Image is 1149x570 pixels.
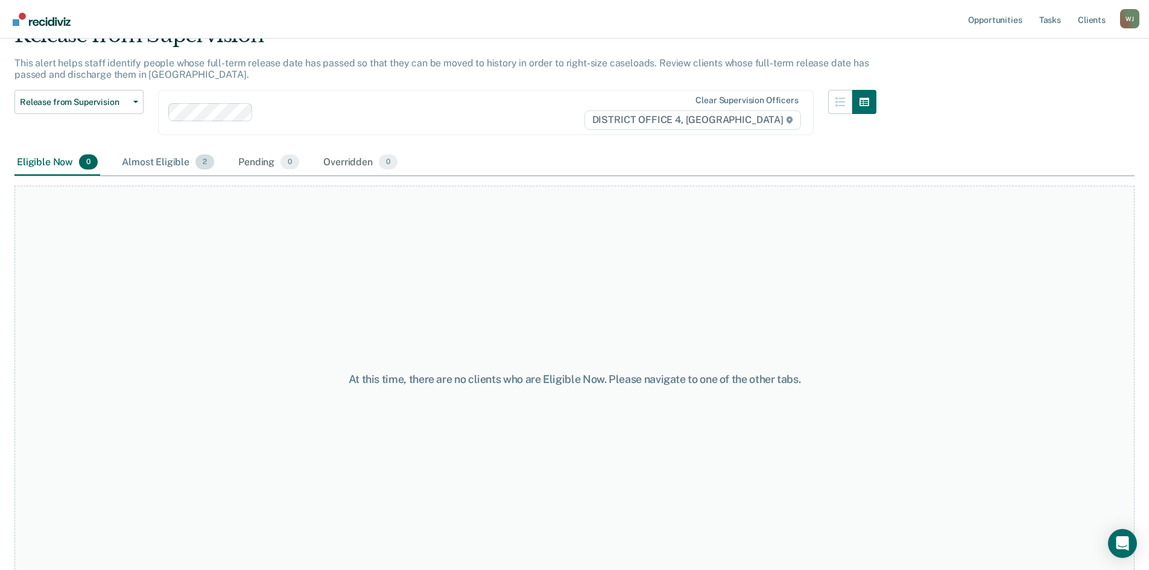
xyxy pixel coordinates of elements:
[1120,9,1139,28] button: Profile dropdown button
[280,154,299,170] span: 0
[695,95,798,106] div: Clear supervision officers
[14,57,869,80] p: This alert helps staff identify people whose full-term release date has passed so that they can b...
[14,150,100,176] div: Eligible Now0
[295,373,855,386] div: At this time, there are no clients who are Eligible Now. Please navigate to one of the other tabs.
[20,97,128,107] span: Release from Supervision
[14,23,876,57] div: Release from Supervision
[79,154,98,170] span: 0
[321,150,400,176] div: Overridden0
[1108,529,1137,558] div: Open Intercom Messenger
[13,13,71,26] img: Recidiviz
[195,154,214,170] span: 2
[14,90,144,114] button: Release from Supervision
[379,154,397,170] span: 0
[119,150,217,176] div: Almost Eligible2
[236,150,302,176] div: Pending0
[584,110,801,130] span: DISTRICT OFFICE 4, [GEOGRAPHIC_DATA]
[1120,9,1139,28] div: W J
